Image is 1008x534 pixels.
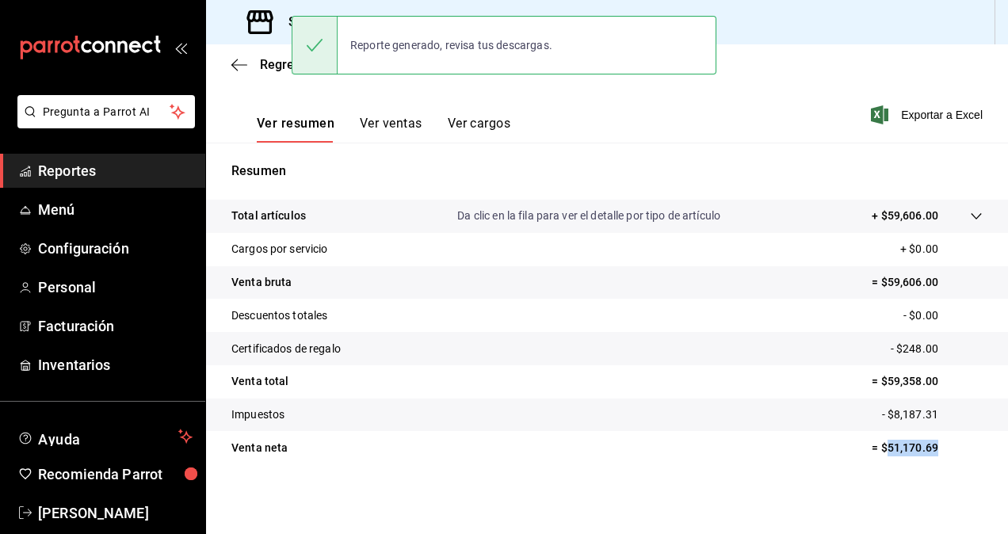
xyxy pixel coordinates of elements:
[872,440,983,456] p: = $51,170.69
[900,241,983,257] p: + $0.00
[231,241,328,257] p: Cargos por servicio
[231,274,292,291] p: Venta bruta
[17,95,195,128] button: Pregunta a Parrot AI
[174,41,187,54] button: open_drawer_menu
[338,28,565,63] div: Reporte generado, revisa tus descargas.
[38,427,172,446] span: Ayuda
[448,116,511,143] button: Ver cargos
[43,104,170,120] span: Pregunta a Parrot AI
[276,13,447,32] h3: Sucursal: Mochomos (GDL)
[38,354,193,376] span: Inventarios
[231,307,327,324] p: Descuentos totales
[38,199,193,220] span: Menú
[903,307,983,324] p: - $0.00
[231,406,284,423] p: Impuestos
[231,57,312,72] button: Regresar
[360,116,422,143] button: Ver ventas
[231,341,341,357] p: Certificados de regalo
[882,406,983,423] p: - $8,187.31
[257,116,510,143] div: navigation tabs
[872,373,983,390] p: = $59,358.00
[38,502,193,524] span: [PERSON_NAME]
[872,208,938,224] p: + $59,606.00
[38,160,193,181] span: Reportes
[874,105,983,124] button: Exportar a Excel
[231,208,306,224] p: Total artículos
[457,208,720,224] p: Da clic en la fila para ver el detalle por tipo de artículo
[38,463,193,485] span: Recomienda Parrot
[38,315,193,337] span: Facturación
[257,116,334,143] button: Ver resumen
[38,238,193,259] span: Configuración
[11,115,195,132] a: Pregunta a Parrot AI
[231,162,983,181] p: Resumen
[260,57,312,72] span: Regresar
[872,274,983,291] p: = $59,606.00
[38,277,193,298] span: Personal
[891,341,983,357] p: - $248.00
[231,373,288,390] p: Venta total
[231,440,288,456] p: Venta neta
